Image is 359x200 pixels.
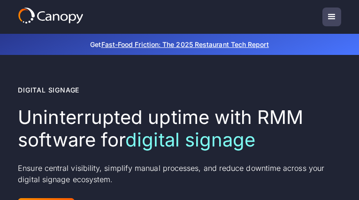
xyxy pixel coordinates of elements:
[18,162,341,185] p: Ensure central visibility, simplify manual processes, and reduce downtime across your digital sig...
[18,106,341,151] h1: Uninterrupted uptime with RMM software for
[322,8,341,26] div: menu
[18,39,341,49] p: Get
[101,40,269,48] a: Fast-Food Friction: The 2025 Restaurant Tech Report
[18,85,79,95] div: Digital Signage
[125,128,255,151] span: digital signage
